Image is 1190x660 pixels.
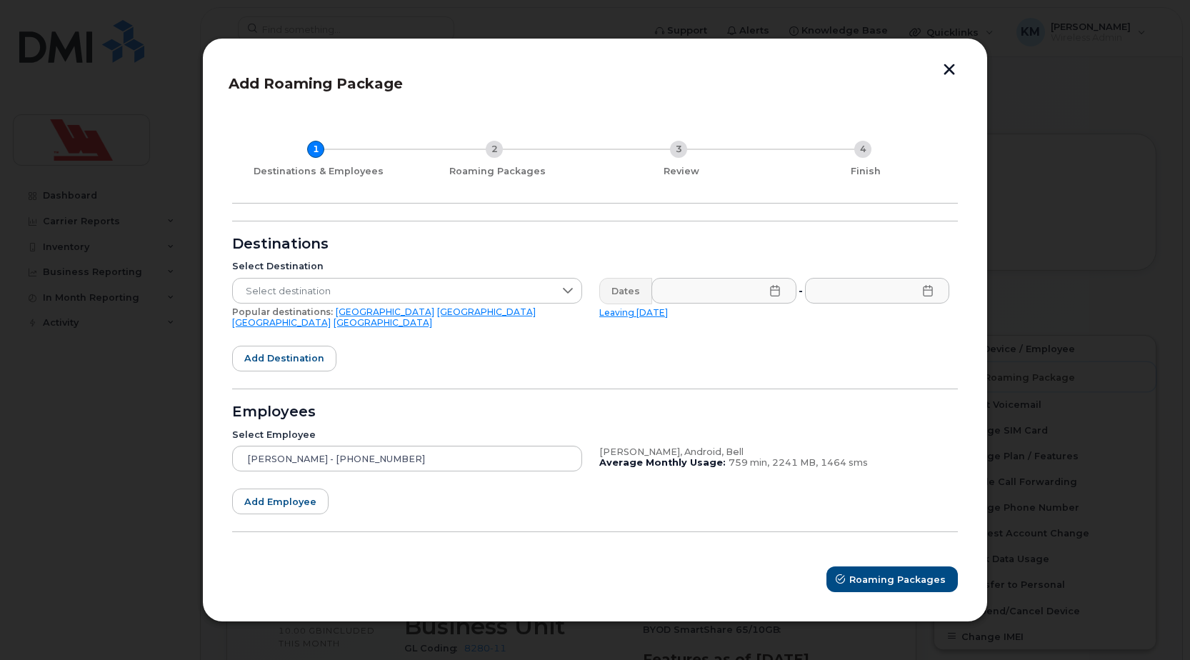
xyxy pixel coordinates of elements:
div: Roaming Packages [411,166,584,177]
div: Employees [232,406,958,418]
div: Select Employee [232,429,582,441]
button: Add employee [232,489,329,514]
a: [GEOGRAPHIC_DATA] [334,317,432,328]
button: Add destination [232,346,336,371]
span: 1464 sms [821,457,868,468]
div: 3 [670,141,687,158]
input: Please fill out this field [651,278,796,304]
span: 759 min, [729,457,769,468]
a: [GEOGRAPHIC_DATA] [232,317,331,328]
span: Popular destinations: [232,306,333,317]
span: Add destination [244,351,324,365]
div: 4 [854,141,871,158]
span: Select destination [233,279,554,304]
a: [GEOGRAPHIC_DATA] [437,306,536,317]
a: Leaving [DATE] [599,307,668,318]
input: Search device [232,446,582,471]
a: [GEOGRAPHIC_DATA] [336,306,434,317]
div: [PERSON_NAME], Android, Bell [599,446,949,458]
div: Select Destination [232,261,582,272]
div: Destinations [232,239,958,250]
span: Add Roaming Package [229,75,403,92]
b: Average Monthly Usage: [599,457,726,468]
div: 2 [486,141,503,158]
div: - [796,278,806,304]
button: Roaming Packages [826,566,958,592]
div: Finish [779,166,952,177]
input: Please fill out this field [805,278,950,304]
div: Review [595,166,768,177]
span: 2241 MB, [772,457,818,468]
span: Add employee [244,495,316,509]
span: Roaming Packages [849,573,946,586]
